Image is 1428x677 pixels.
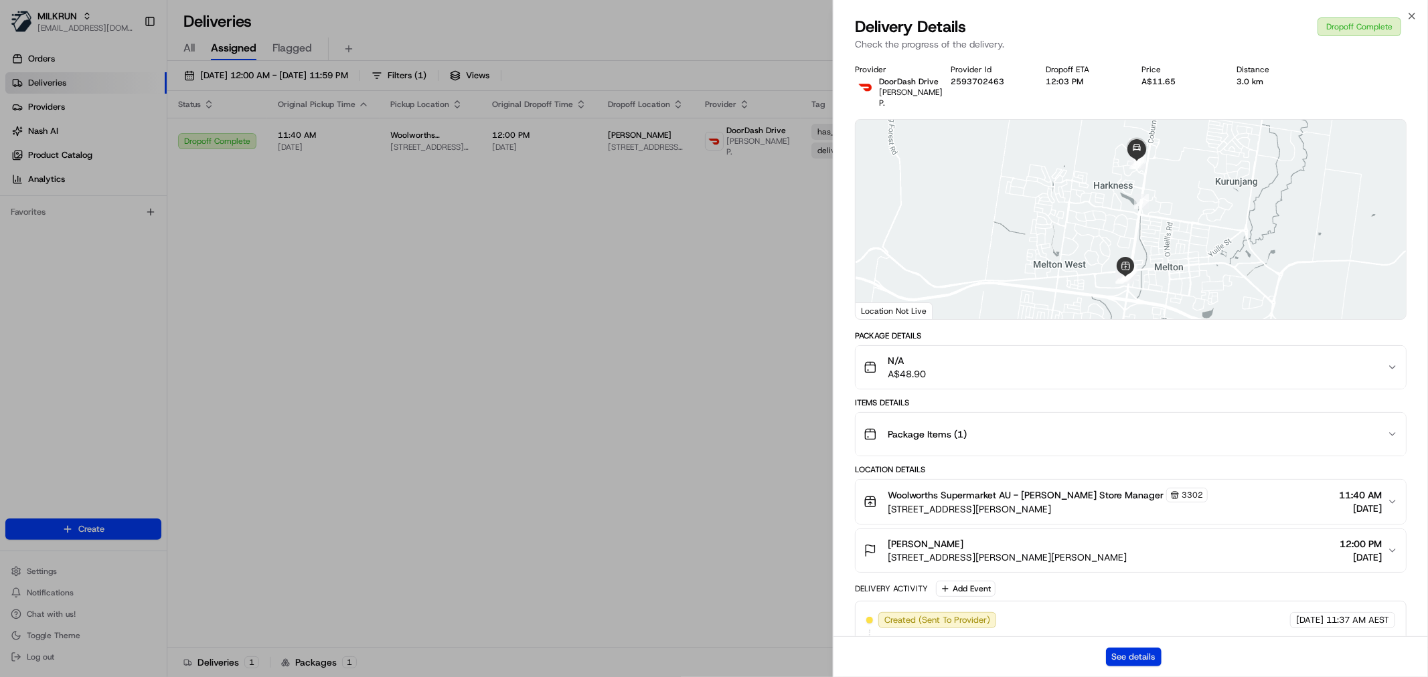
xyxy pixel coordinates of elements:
div: 12:03 PM [1046,76,1121,87]
span: 12:00 PM [1340,537,1382,551]
div: Distance [1237,64,1312,75]
span: [DATE] [1339,502,1382,515]
span: N/A [888,354,926,367]
div: Location Details [855,464,1407,475]
span: Created (Sent To Provider) [884,614,990,626]
div: 8 [1134,194,1149,209]
div: Dropoff ETA [1046,64,1121,75]
span: [PERSON_NAME] P. [879,87,943,108]
div: Package Details [855,330,1407,341]
span: DoorDash Drive [879,76,939,87]
div: Provider [855,64,929,75]
div: Provider Id [951,64,1025,75]
span: [DATE] [1296,614,1324,626]
span: [DATE] [1340,551,1382,564]
div: Delivery Activity [855,583,928,594]
div: Location Not Live [856,302,933,319]
div: Price [1141,64,1216,75]
button: Woolworths Supermarket AU - [PERSON_NAME] Store Manager3302[STREET_ADDRESS][PERSON_NAME]11:40 AM[... [856,480,1406,524]
span: Woolworths Supermarket AU - [PERSON_NAME] Store Manager [888,488,1164,502]
button: See details [1106,648,1162,666]
span: [PERSON_NAME] [888,537,963,551]
button: Add Event [936,581,996,597]
div: A$11.65 [1141,76,1216,87]
span: Delivery Details [855,16,966,37]
button: [PERSON_NAME][STREET_ADDRESS][PERSON_NAME][PERSON_NAME]12:00 PM[DATE] [856,529,1406,572]
div: 3.0 km [1237,76,1312,87]
button: Package Items (1) [856,413,1406,456]
span: A$48.90 [888,367,926,381]
div: Items Details [855,397,1407,408]
div: 10 [1129,155,1144,169]
span: [STREET_ADDRESS][PERSON_NAME][PERSON_NAME] [888,551,1127,564]
p: Check the progress of the delivery. [855,37,1407,51]
span: Package Items ( 1 ) [888,427,967,441]
img: doordash_logo_v2.png [855,76,876,98]
span: 3302 [1182,490,1203,500]
span: 11:37 AM AEST [1326,614,1389,626]
button: 2593702463 [951,76,1004,87]
span: 11:40 AM [1339,488,1382,502]
button: N/AA$48.90 [856,346,1406,389]
span: [STREET_ADDRESS][PERSON_NAME] [888,502,1208,516]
